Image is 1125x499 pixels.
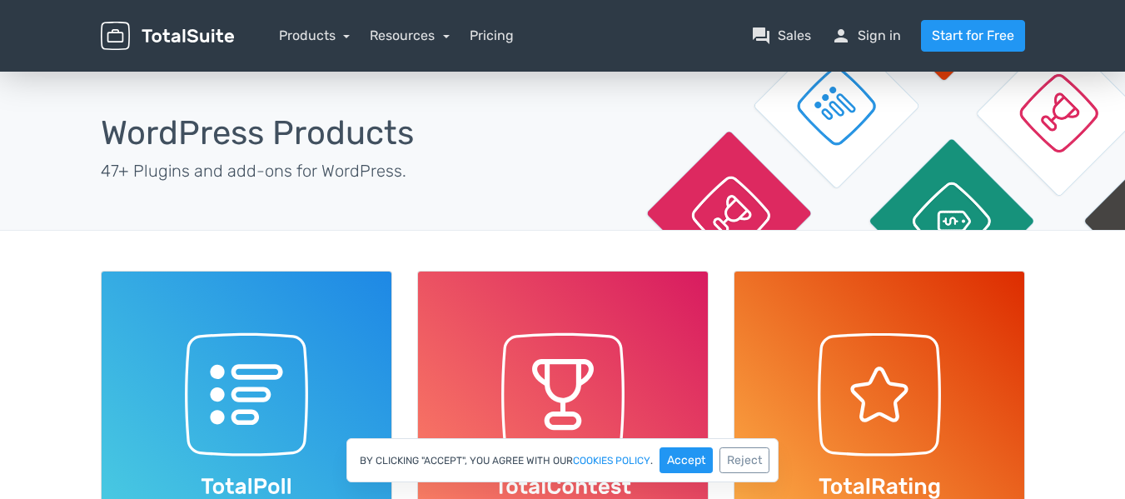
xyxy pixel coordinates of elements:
[346,438,779,482] div: By clicking "Accept", you agree with our .
[831,26,851,46] span: person
[573,456,650,466] a: cookies policy
[101,22,234,51] img: TotalSuite for WordPress
[101,115,550,152] h1: WordPress Products
[101,158,550,183] p: 47+ Plugins and add-ons for WordPress.
[921,20,1025,52] a: Start for Free
[370,27,450,43] a: Resources
[719,447,769,473] button: Reject
[470,26,514,46] a: Pricing
[751,26,811,46] a: question_answerSales
[831,26,901,46] a: personSign in
[279,27,351,43] a: Products
[660,447,713,473] button: Accept
[751,26,771,46] span: question_answer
